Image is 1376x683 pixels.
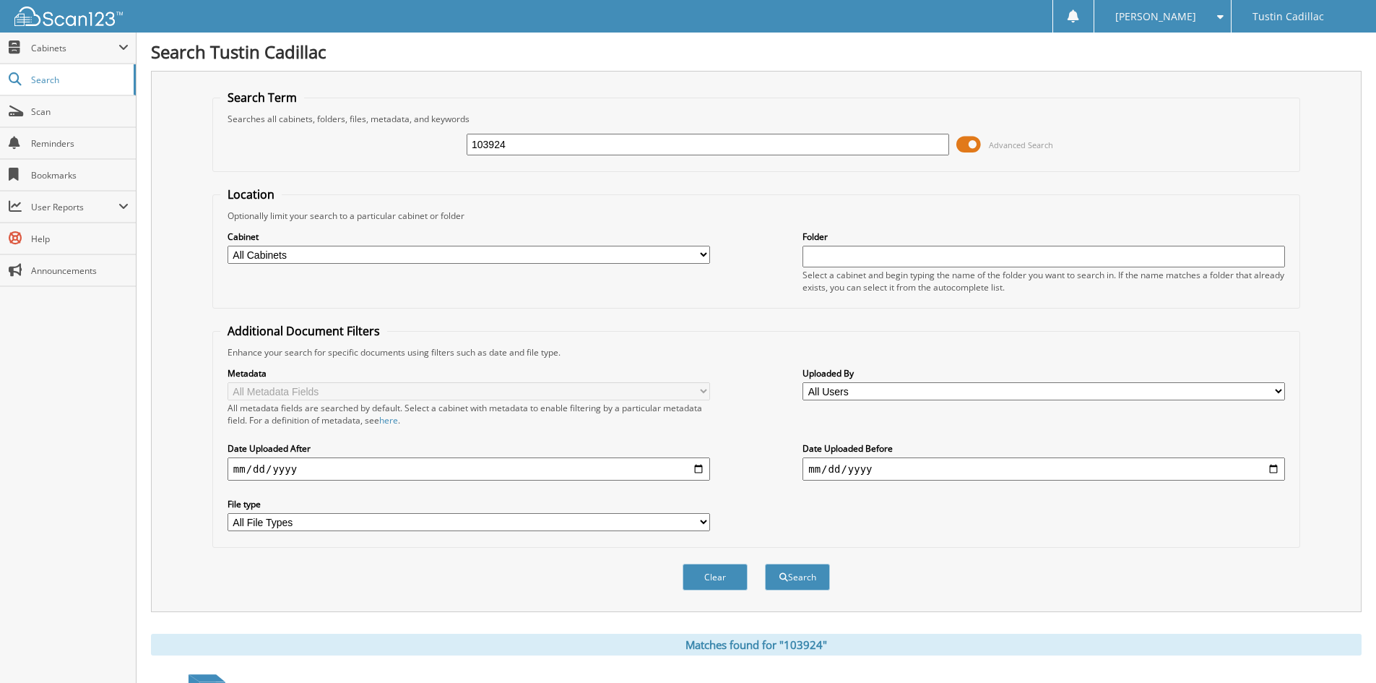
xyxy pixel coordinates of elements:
[802,231,1285,243] label: Folder
[802,367,1285,379] label: Uploaded By
[1115,12,1196,21] span: [PERSON_NAME]
[151,40,1362,64] h1: Search Tustin Cadillac
[220,113,1292,125] div: Searches all cabinets, folders, files, metadata, and keywords
[31,106,129,118] span: Scan
[14,7,123,26] img: scan123-logo-white.svg
[31,74,126,86] span: Search
[1252,12,1324,21] span: Tustin Cadillac
[228,498,710,510] label: File type
[220,90,304,106] legend: Search Term
[765,564,830,590] button: Search
[31,201,118,213] span: User Reports
[220,346,1292,358] div: Enhance your search for specific documents using filters such as date and file type.
[228,402,710,426] div: All metadata fields are searched by default. Select a cabinet with metadata to enable filtering b...
[228,231,710,243] label: Cabinet
[31,137,129,150] span: Reminders
[802,458,1285,481] input: end
[31,169,129,181] span: Bookmarks
[228,458,710,481] input: start
[31,265,129,277] span: Announcements
[228,367,710,379] label: Metadata
[31,42,118,54] span: Cabinets
[683,564,748,590] button: Clear
[802,269,1285,293] div: Select a cabinet and begin typing the name of the folder you want to search in. If the name match...
[379,414,398,426] a: here
[802,442,1285,455] label: Date Uploaded Before
[220,210,1292,222] div: Optionally limit your search to a particular cabinet or folder
[220,323,387,339] legend: Additional Document Filters
[989,139,1053,150] span: Advanced Search
[31,233,129,245] span: Help
[228,442,710,455] label: Date Uploaded After
[220,186,282,202] legend: Location
[151,634,1362,656] div: Matches found for "103924"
